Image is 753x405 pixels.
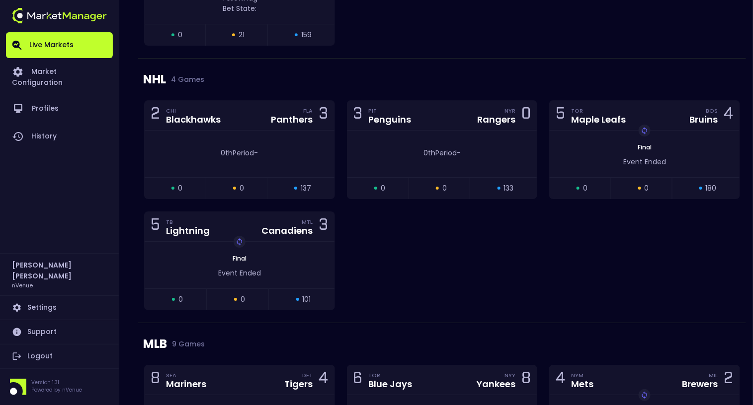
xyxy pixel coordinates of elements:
div: PIT [369,107,412,115]
span: 0 [240,183,244,194]
img: replayImg [641,391,649,399]
div: NYM [571,371,593,379]
span: Bet State: [223,3,256,13]
div: 2 [724,371,734,389]
div: Canadiens [262,226,313,235]
div: DET [303,371,313,379]
p: Version 1.31 [31,379,82,386]
div: MLB [143,323,741,365]
span: Event Ended [218,268,261,278]
span: 0th Period [423,148,457,158]
span: Event Ended [623,157,666,167]
div: TB [166,218,210,226]
span: 180 [706,183,717,194]
div: Penguins [369,115,412,124]
div: MTL [302,218,313,226]
div: 3 [319,217,329,236]
div: Tigers [285,380,313,389]
a: Support [6,320,113,344]
div: Lightning [166,226,210,235]
span: 0 [178,294,183,305]
span: 0 [583,183,587,194]
div: NHL [143,59,741,100]
span: 0 [381,183,385,194]
span: 0 [645,183,649,194]
a: Logout [6,344,113,368]
img: replayImg [236,238,244,246]
div: SEA [166,371,206,379]
h2: [PERSON_NAME] [PERSON_NAME] [12,260,107,281]
div: 5 [556,106,565,125]
div: NYR [504,107,515,115]
span: 133 [504,183,514,194]
div: 4 [319,371,329,389]
div: TOR [369,371,413,379]
div: 6 [353,371,363,389]
div: Version 1.31Powered by nVenue [6,379,113,395]
div: 4 [556,371,565,389]
div: 0 [521,106,531,125]
a: History [6,123,113,150]
div: Maple Leafs [571,115,626,124]
div: FLA [304,107,313,115]
div: Yankees [477,380,515,389]
h3: nVenue [12,281,33,289]
div: 4 [724,106,734,125]
span: 0th Period [221,148,254,158]
span: 0 [178,183,182,194]
span: 9 Games [167,340,205,348]
span: 0 [178,30,182,40]
span: 4 Games [166,75,204,83]
div: 3 [353,106,363,125]
a: Settings [6,296,113,320]
div: TOR [571,107,626,115]
p: Powered by nVenue [31,386,82,394]
span: 21 [239,30,245,40]
div: Mets [571,380,593,389]
a: Live Markets [6,32,113,58]
div: NYY [504,371,515,379]
a: Market Configuration [6,58,113,95]
div: Brewers [682,380,718,389]
div: Panthers [271,115,313,124]
span: 0 [241,294,245,305]
span: Final [230,254,250,263]
span: 137 [301,183,311,194]
a: Profiles [6,95,113,123]
span: - [254,148,258,158]
div: Bruins [690,115,718,124]
div: Mariners [166,380,206,389]
span: 0 [442,183,447,194]
div: 5 [151,217,160,236]
div: 3 [319,106,329,125]
img: replayImg [641,127,649,135]
div: 8 [521,371,531,389]
span: 101 [303,294,311,305]
div: Rangers [477,115,515,124]
img: logo [12,8,107,23]
div: BOS [706,107,718,115]
div: 2 [151,106,160,125]
span: 159 [301,30,312,40]
div: MIL [709,371,718,379]
span: - [457,148,461,158]
div: Blackhawks [166,115,221,124]
div: CHI [166,107,221,115]
div: Blue Jays [369,380,413,389]
div: 8 [151,371,160,389]
span: Final [635,143,655,151]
